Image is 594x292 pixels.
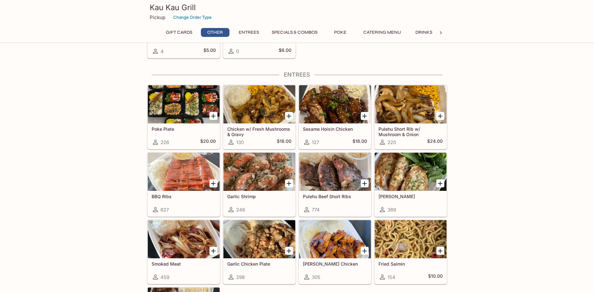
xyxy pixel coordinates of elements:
button: Entrees [235,28,263,37]
button: Change Order Type [170,12,215,22]
h5: Sesame Hoisin Chicken [303,126,367,132]
a: Fried Saimin154$10.00 [374,220,447,284]
h5: $6.00 [279,47,291,55]
h5: [PERSON_NAME] [379,194,443,199]
h5: Fried Saimin [379,261,443,267]
h5: $18.00 [277,138,291,146]
span: 127 [312,139,319,145]
h5: Garlic Shrimp [227,194,291,199]
h5: Poke Plate [152,126,216,132]
button: Add Pulehu Beef Short Ribs [361,179,369,187]
button: Add Pulehu Short Rib w/ Mushroom & Onion [436,112,444,120]
button: Add Poke Plate [209,112,217,120]
span: 459 [160,274,169,280]
h5: Smoked Meat [152,261,216,267]
button: Add Garlic Shrimp [285,179,293,187]
h5: $20.00 [200,138,216,146]
button: Drinks [410,28,438,37]
button: Gift Cards [162,28,196,37]
span: 627 [160,207,169,213]
h4: Entrees [147,71,447,78]
h5: Pulehu Short Rib w/ Mushroom & Onion [379,126,443,137]
button: Add BBQ Ribs [209,179,217,187]
button: Specials & Combos [268,28,321,37]
h5: $24.00 [427,138,443,146]
span: 246 [236,207,245,213]
button: Other [201,28,229,37]
span: 4 [160,48,164,54]
h5: $10.00 [428,273,443,281]
button: Add Sesame Hoisin Chicken [361,112,369,120]
span: 305 [312,274,320,280]
span: 0 [236,48,239,54]
div: Smoked Meat [148,220,220,258]
div: Pulehu Beef Short Ribs [299,153,371,191]
div: Fried Saimin [375,220,447,258]
span: 774 [312,207,320,213]
div: Chicken w/ Fresh Mushrooms & Gravy [223,85,295,123]
button: Add Garlic Ahi [436,179,444,187]
h5: BBQ Ribs [152,194,216,199]
a: Sesame Hoisin Chicken127$18.00 [299,85,371,149]
h5: Garlic Chicken Plate [227,261,291,267]
a: Pulehu Beef Short Ribs774 [299,152,371,217]
div: Garlic Shrimp [223,153,295,191]
a: Smoked Meat459 [147,220,220,284]
h3: Kau Kau Grill [150,3,445,12]
button: Add Fried Saimin [436,247,444,255]
a: Pulehu Short Rib w/ Mushroom & Onion220$24.00 [374,85,447,149]
a: [PERSON_NAME]389 [374,152,447,217]
button: Add Smoked Meat [209,247,217,255]
span: 226 [160,139,169,145]
div: Pulehu Short Rib w/ Mushroom & Onion [375,85,447,123]
a: Chicken w/ Fresh Mushrooms & Gravy130$18.00 [223,85,296,149]
span: 220 [387,139,396,145]
div: BBQ Ribs [148,153,220,191]
div: Garlic Chicken Plate [223,220,295,258]
button: Add Garlic Chicken Plate [285,247,293,255]
div: Sesame Hoisin Chicken [299,85,371,123]
h5: Pulehu Beef Short Ribs [303,194,367,199]
a: Garlic Chicken Plate298 [223,220,296,284]
span: 154 [387,274,395,280]
h5: Chicken w/ Fresh Mushrooms & Gravy [227,126,291,137]
a: Poke Plate226$20.00 [147,85,220,149]
button: Poke [326,28,355,37]
p: Pickup [150,14,165,20]
h5: $5.00 [203,47,216,55]
div: Teri Chicken [299,220,371,258]
span: 298 [236,274,245,280]
button: Add Chicken w/ Fresh Mushrooms & Gravy [285,112,293,120]
span: 130 [236,139,244,145]
div: Garlic Ahi [375,153,447,191]
h5: [PERSON_NAME] Chicken [303,261,367,267]
button: Catering Menu [360,28,405,37]
button: Add Teri Chicken [361,247,369,255]
a: BBQ Ribs627 [147,152,220,217]
a: Garlic Shrimp246 [223,152,296,217]
div: Poke Plate [148,85,220,123]
span: 389 [387,207,396,213]
a: [PERSON_NAME] Chicken305 [299,220,371,284]
h5: $18.00 [352,138,367,146]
